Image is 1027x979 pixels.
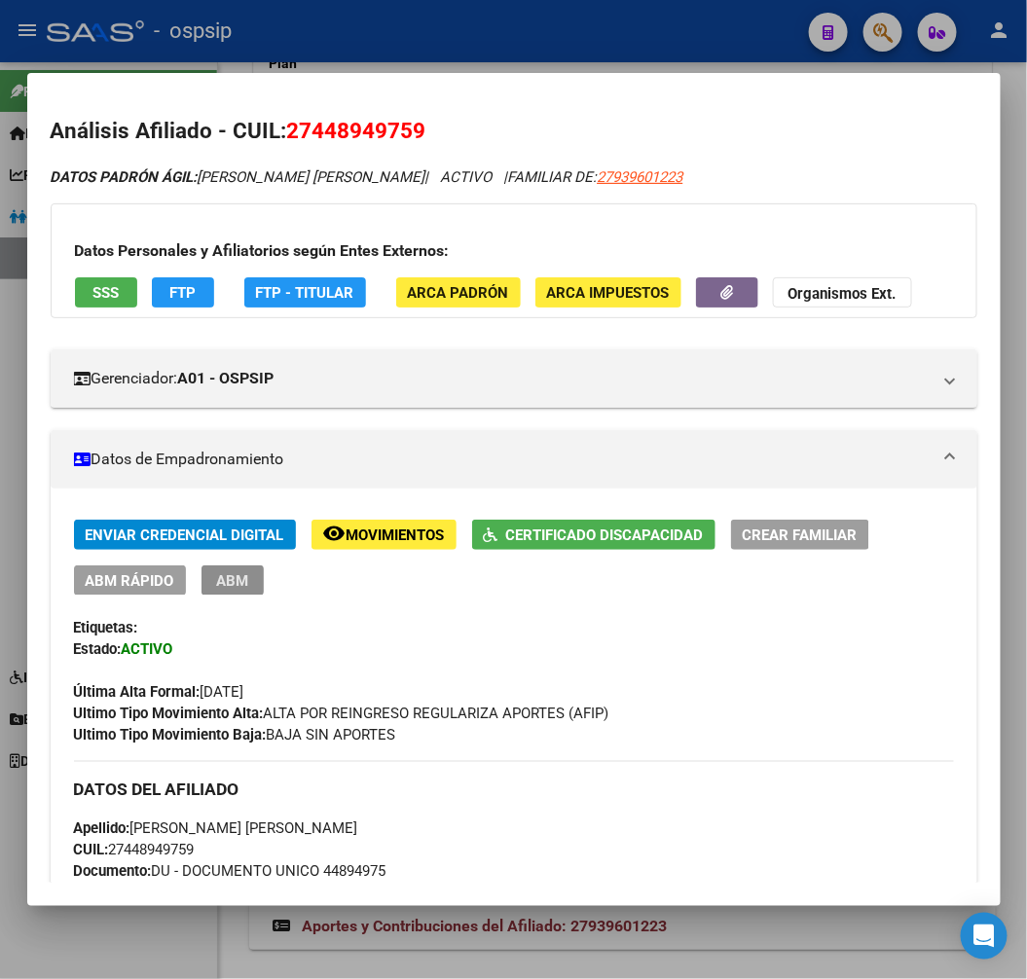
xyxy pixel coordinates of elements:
[74,841,195,858] span: 27448949759
[74,841,109,858] strong: CUIL:
[51,349,977,408] mat-expansion-panel-header: Gerenciador:A01 - OSPSIP
[86,526,284,544] span: Enviar Credencial Digital
[122,640,173,658] strong: ACTIVO
[51,115,977,148] h2: Análisis Afiliado - CUIL:
[773,277,912,308] button: Organismos Ext.
[74,683,244,701] span: [DATE]
[74,726,267,743] strong: Ultimo Tipo Movimiento Baja:
[287,118,426,143] span: 27448949759
[598,168,683,186] span: 27939601223
[74,779,954,800] h3: DATOS DEL AFILIADO
[312,520,457,550] button: Movimientos
[74,367,931,390] mat-panel-title: Gerenciador:
[789,285,897,303] strong: Organismos Ext.
[74,862,386,880] span: DU - DOCUMENTO UNICO 44894975
[74,640,122,658] strong: Estado:
[347,526,445,544] span: Movimientos
[152,277,214,308] button: FTP
[323,522,347,545] mat-icon: remove_red_eye
[92,284,119,302] span: SSS
[256,284,354,302] span: FTP - Titular
[74,862,152,880] strong: Documento:
[74,683,201,701] strong: Última Alta Formal:
[51,168,198,186] strong: DATOS PADRÓN ÁGIL:
[51,168,683,186] i: | ACTIVO |
[74,565,186,596] button: ABM Rápido
[731,520,869,550] button: Crear Familiar
[178,367,275,390] strong: A01 - OSPSIP
[396,277,521,308] button: ARCA Padrón
[202,565,264,596] button: ABM
[74,726,396,743] span: BAJA SIN APORTES
[74,819,130,837] strong: Apellido:
[169,284,196,302] span: FTP
[535,277,681,308] button: ARCA Impuestos
[75,239,953,263] h3: Datos Personales y Afiliatorios según Entes Externos:
[74,448,931,471] mat-panel-title: Datos de Empadronamiento
[74,520,296,550] button: Enviar Credencial Digital
[743,526,858,544] span: Crear Familiar
[74,705,609,722] span: ALTA POR REINGRESO REGULARIZA APORTES (AFIP)
[244,277,366,308] button: FTP - Titular
[508,168,683,186] span: FAMILIAR DE:
[74,619,138,636] strong: Etiquetas:
[506,526,704,544] span: Certificado Discapacidad
[86,572,174,590] span: ABM Rápido
[961,913,1008,960] div: Open Intercom Messenger
[74,819,358,837] span: [PERSON_NAME] [PERSON_NAME]
[216,572,248,590] span: ABM
[74,705,264,722] strong: Ultimo Tipo Movimiento Alta:
[51,168,425,186] span: [PERSON_NAME] [PERSON_NAME]
[51,430,977,489] mat-expansion-panel-header: Datos de Empadronamiento
[547,284,670,302] span: ARCA Impuestos
[408,284,509,302] span: ARCA Padrón
[472,520,715,550] button: Certificado Discapacidad
[75,277,137,308] button: SSS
